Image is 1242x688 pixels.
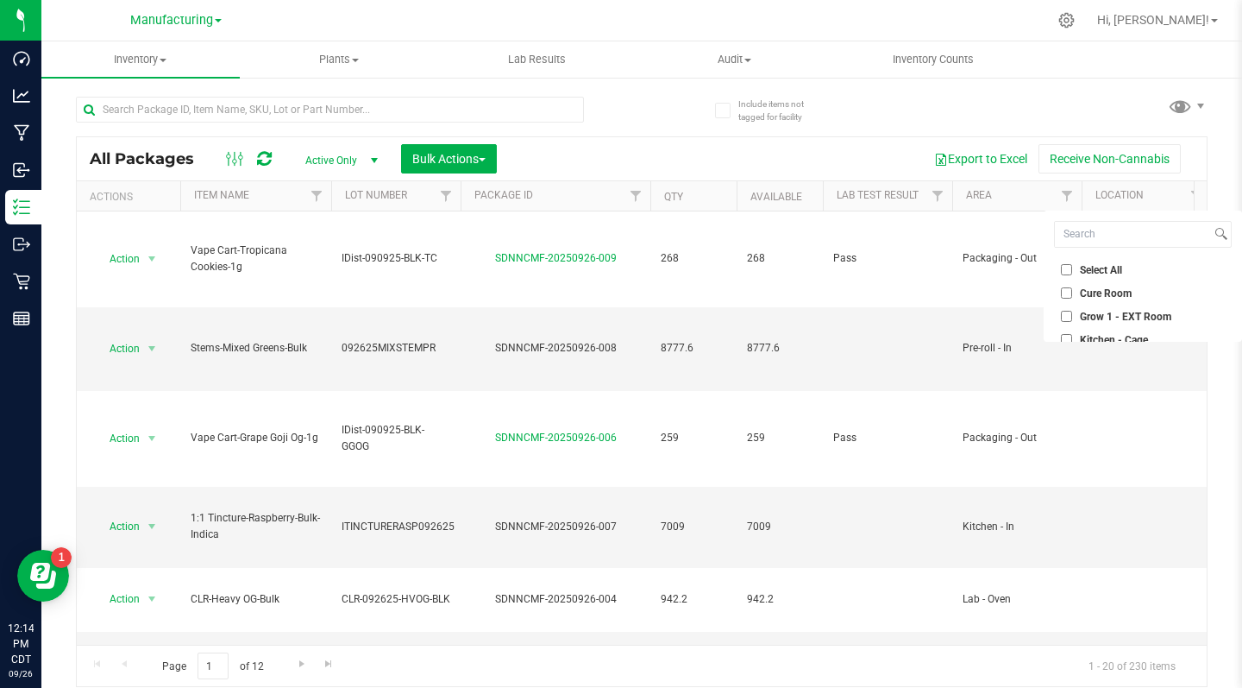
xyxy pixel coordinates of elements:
[1095,189,1144,201] a: Location
[191,430,321,446] span: Vape Cart-Grape Goji Og-1g
[432,181,461,211] a: Filter
[401,144,497,174] button: Bulk Actions
[837,189,919,201] a: Lab Test Result
[1080,288,1132,299] span: Cure Room
[13,50,30,67] inline-svg: Dashboard
[342,250,450,267] span: IDist-090925-BLK-TC
[317,653,342,676] a: Go to the last page
[747,340,812,357] span: 8777.6
[289,653,314,676] a: Go to the next page
[13,310,30,327] inline-svg: Reports
[661,591,726,608] span: 942.2
[833,250,942,267] span: Pass
[869,52,997,67] span: Inventory Counts
[924,181,952,211] a: Filter
[963,591,1071,608] span: Lab - Oven
[17,550,69,602] iframe: Resource center
[1061,311,1072,322] input: Grow 1 - EXT Room
[963,430,1071,446] span: Packaging - Out
[1056,12,1077,28] div: Manage settings
[474,189,533,201] a: Package ID
[342,591,450,608] span: CLR-092625-HVOG-BLK
[342,422,450,455] span: IDist-090925-BLK-GGOG
[750,191,802,203] a: Available
[661,250,726,267] span: 268
[636,41,834,78] a: Audit
[342,519,455,535] span: ITINCTURERASP092625
[1075,653,1189,679] span: 1 - 20 of 230 items
[1061,264,1072,275] input: Select All
[412,152,486,166] span: Bulk Actions
[345,189,407,201] a: Lot Number
[241,52,437,67] span: Plants
[661,340,726,357] span: 8777.6
[41,52,240,67] span: Inventory
[8,621,34,667] p: 12:14 PM CDT
[94,426,141,451] span: Action
[747,250,812,267] span: 268
[94,587,141,611] span: Action
[76,97,584,123] input: Search Package ID, Item Name, SKU, Lot or Part Number...
[963,340,1071,357] span: Pre-roll - In
[90,149,211,168] span: All Packages
[41,41,240,78] a: Inventory
[198,653,229,679] input: 1
[495,252,617,264] a: SDNNCMF-20250926-009
[637,52,833,67] span: Audit
[141,514,163,539] span: select
[458,591,653,608] div: SDNNCMF-20250926-004
[833,430,942,446] span: Pass
[458,340,653,357] div: SDNNCMF-20250926-008
[8,667,34,680] p: 09/26
[1061,287,1072,299] input: Cure Room
[90,191,173,203] div: Actions
[13,273,30,290] inline-svg: Retail
[834,41,1032,78] a: Inventory Counts
[13,236,30,253] inline-svg: Outbound
[661,519,726,535] span: 7009
[240,41,438,78] a: Plants
[141,587,163,611] span: select
[342,340,450,357] span: 092625MIXSTEMPR
[485,52,589,67] span: Lab Results
[13,124,30,142] inline-svg: Manufacturing
[963,519,1071,535] span: Kitchen - In
[495,432,617,444] a: SDNNCMF-20250926-006
[1080,335,1148,345] span: Kitchen - Cage
[13,199,30,216] inline-svg: Inventory
[1053,181,1082,211] a: Filter
[191,591,321,608] span: CLR-Heavy OG-Bulk
[747,430,812,446] span: 259
[1097,13,1209,27] span: Hi, [PERSON_NAME]!
[664,191,683,203] a: Qty
[94,514,141,539] span: Action
[747,519,812,535] span: 7009
[1182,181,1211,211] a: Filter
[1080,312,1171,322] span: Grow 1 - EXT Room
[1038,144,1181,174] button: Receive Non-Cannabis
[141,337,163,361] span: select
[94,337,141,361] span: Action
[923,144,1038,174] button: Export to Excel
[130,13,213,28] span: Manufacturing
[622,181,650,211] a: Filter
[191,510,321,543] span: 1:1 Tincture-Raspberry-Bulk-Indica
[738,98,825,123] span: Include items not tagged for facility
[13,87,30,104] inline-svg: Analytics
[966,189,992,201] a: Area
[191,243,321,275] span: Vape Cart-Tropicana Cookies-1g
[141,426,163,451] span: select
[458,519,653,535] div: SDNNCMF-20250926-007
[147,653,278,679] span: Page of 12
[661,430,726,446] span: 259
[1055,222,1211,247] input: Search
[747,591,812,608] span: 942.2
[1080,265,1122,275] span: Select All
[94,247,141,271] span: Action
[963,250,1071,267] span: Packaging - Out
[13,161,30,179] inline-svg: Inbound
[141,247,163,271] span: select
[1061,334,1072,345] input: Kitchen - Cage
[303,181,331,211] a: Filter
